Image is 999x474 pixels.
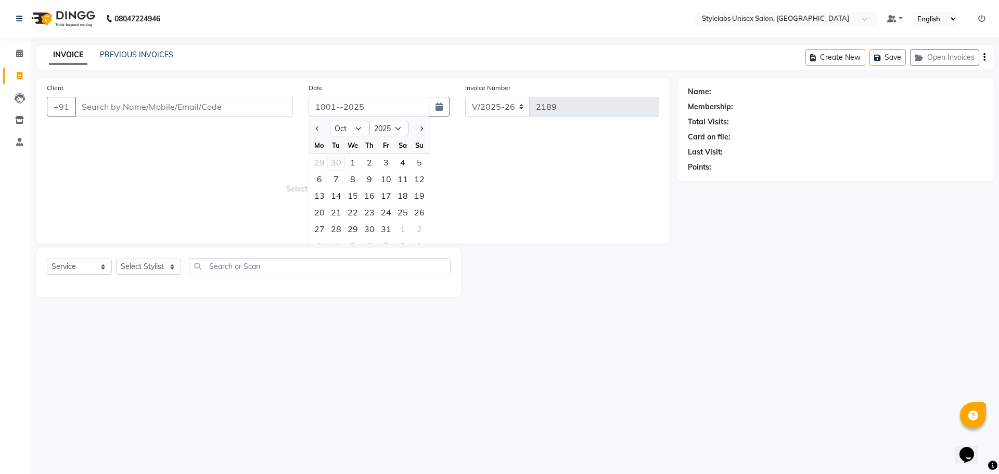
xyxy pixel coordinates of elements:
[394,171,411,187] div: Saturday, October 11, 2025
[47,129,659,233] span: Select & add items from the list below
[100,50,173,59] a: PREVIOUS INVOICES
[394,154,411,171] div: 4
[311,187,328,204] div: 13
[27,4,98,33] img: logo
[394,137,411,153] div: Sa
[411,237,428,254] div: Sunday, November 9, 2025
[47,83,63,93] label: Client
[75,97,293,117] input: Search by Name/Mobile/Email/Code
[411,154,428,171] div: Sunday, October 5, 2025
[394,154,411,171] div: Saturday, October 4, 2025
[49,46,87,65] a: INVOICE
[311,221,328,237] div: Monday, October 27, 2025
[328,237,344,254] div: 4
[411,187,428,204] div: 19
[465,83,510,93] label: Invoice Number
[411,154,428,171] div: 5
[378,154,394,171] div: Friday, October 3, 2025
[417,120,426,137] button: Next month
[805,49,865,66] button: Create New
[378,137,394,153] div: Fr
[328,221,344,237] div: 28
[328,187,344,204] div: Tuesday, October 14, 2025
[344,187,361,204] div: 15
[361,187,378,204] div: 16
[311,154,328,171] div: Monday, September 29, 2025
[688,162,711,173] div: Points:
[328,154,344,171] div: 30
[411,137,428,153] div: Su
[344,204,361,221] div: Wednesday, October 22, 2025
[688,101,733,112] div: Membership:
[311,154,328,171] div: 29
[394,187,411,204] div: Saturday, October 18, 2025
[378,221,394,237] div: 31
[311,187,328,204] div: Monday, October 13, 2025
[328,187,344,204] div: 14
[411,171,428,187] div: Sunday, October 12, 2025
[344,221,361,237] div: Wednesday, October 29, 2025
[311,221,328,237] div: 27
[688,86,711,97] div: Name:
[344,204,361,221] div: 22
[328,237,344,254] div: Tuesday, November 4, 2025
[313,120,322,137] button: Previous month
[344,237,361,254] div: 5
[311,137,328,153] div: Mo
[378,237,394,254] div: 7
[411,204,428,221] div: 26
[328,171,344,187] div: Tuesday, October 7, 2025
[378,187,394,204] div: 17
[328,204,344,221] div: 21
[411,237,428,254] div: 9
[394,204,411,221] div: 25
[344,171,361,187] div: Wednesday, October 8, 2025
[328,137,344,153] div: Tu
[688,147,723,158] div: Last Visit:
[328,221,344,237] div: Tuesday, October 28, 2025
[330,121,369,136] select: Select month
[411,221,428,237] div: Sunday, November 2, 2025
[411,221,428,237] div: 2
[361,204,378,221] div: 23
[344,137,361,153] div: We
[378,154,394,171] div: 3
[394,221,411,237] div: Saturday, November 1, 2025
[309,83,323,93] label: Date
[344,187,361,204] div: Wednesday, October 15, 2025
[361,171,378,187] div: 9
[344,154,361,171] div: 1
[189,258,451,274] input: Search or Scan
[378,187,394,204] div: Friday, October 17, 2025
[394,237,411,254] div: Saturday, November 8, 2025
[411,204,428,221] div: Sunday, October 26, 2025
[378,237,394,254] div: Friday, November 7, 2025
[344,237,361,254] div: Wednesday, November 5, 2025
[344,171,361,187] div: 8
[411,171,428,187] div: 12
[394,237,411,254] div: 8
[328,154,344,171] div: Tuesday, September 30, 2025
[394,171,411,187] div: 11
[369,121,409,136] select: Select year
[869,49,906,66] button: Save
[688,132,731,143] div: Card on file:
[114,4,160,33] b: 08047224946
[311,237,328,254] div: 3
[910,49,979,66] button: Open Invoices
[311,171,328,187] div: 6
[311,204,328,221] div: Monday, October 20, 2025
[378,171,394,187] div: Friday, October 10, 2025
[344,221,361,237] div: 29
[361,137,378,153] div: Th
[311,204,328,221] div: 20
[688,117,729,127] div: Total Visits:
[378,204,394,221] div: Friday, October 24, 2025
[378,171,394,187] div: 10
[955,432,989,464] iframe: chat widget
[361,171,378,187] div: Thursday, October 9, 2025
[361,221,378,237] div: Thursday, October 30, 2025
[361,204,378,221] div: Thursday, October 23, 2025
[311,171,328,187] div: Monday, October 6, 2025
[47,97,76,117] button: +91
